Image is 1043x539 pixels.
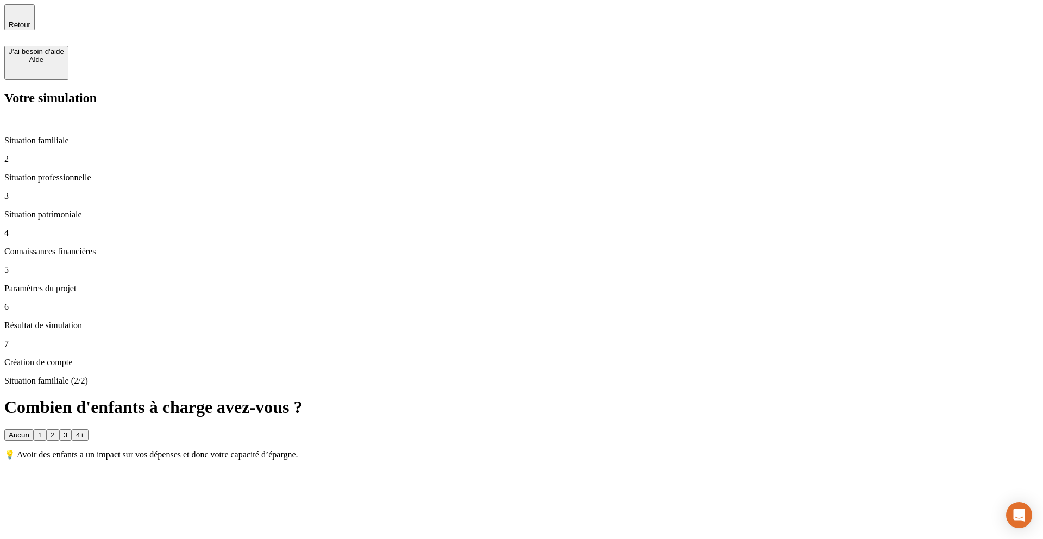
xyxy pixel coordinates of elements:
p: Résultat de simulation [4,321,1039,330]
span: Retour [9,21,30,29]
p: 2 [4,154,1039,164]
p: 5 [4,265,1039,275]
button: 2 [46,429,59,441]
p: 6 [4,302,1039,312]
p: Situation patrimoniale [4,210,1039,220]
p: 💡 Avoir des enfants a un impact sur vos dépenses et donc votre capacité d’épargne. [4,449,1039,460]
button: Retour [4,4,35,30]
button: 1 [34,429,46,441]
p: 7 [4,339,1039,349]
div: 3 [64,431,67,439]
p: Situation familiale (2/2) [4,376,1039,386]
button: 3 [59,429,72,441]
p: Création de compte [4,358,1039,367]
div: 1 [38,431,42,439]
div: 2 [51,431,54,439]
div: J’ai besoin d'aide [9,47,64,55]
p: Situation professionnelle [4,173,1039,183]
h1: Combien d'enfants à charge avez-vous ? [4,397,1039,417]
div: Aide [9,55,64,64]
div: Open Intercom Messenger [1006,502,1032,528]
p: 3 [4,191,1039,201]
p: Connaissances financières [4,247,1039,256]
div: 4+ [76,431,84,439]
p: Situation familiale [4,136,1039,146]
button: Aucun [4,429,34,441]
h2: Votre simulation [4,91,1039,105]
p: 4 [4,228,1039,238]
p: Paramètres du projet [4,284,1039,293]
div: Aucun [9,431,29,439]
button: J’ai besoin d'aideAide [4,46,68,80]
button: 4+ [72,429,89,441]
